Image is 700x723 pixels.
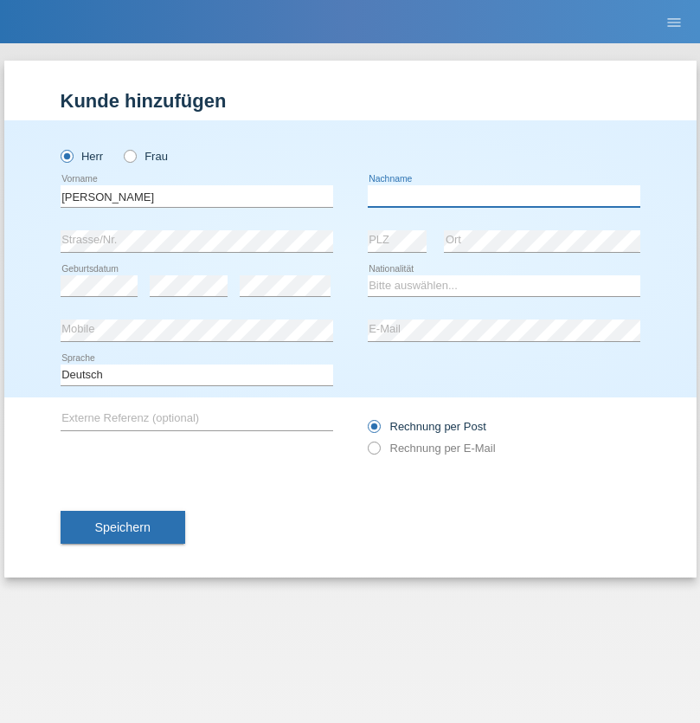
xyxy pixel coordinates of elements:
label: Herr [61,150,104,163]
h1: Kunde hinzufügen [61,90,640,112]
input: Rechnung per E-Mail [368,442,379,463]
input: Herr [61,150,72,161]
label: Rechnung per E-Mail [368,442,496,455]
label: Frau [124,150,168,163]
i: menu [665,14,683,31]
span: Speichern [95,520,151,534]
button: Speichern [61,511,185,544]
input: Frau [124,150,135,161]
label: Rechnung per Post [368,420,486,433]
input: Rechnung per Post [368,420,379,442]
a: menu [657,16,691,27]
